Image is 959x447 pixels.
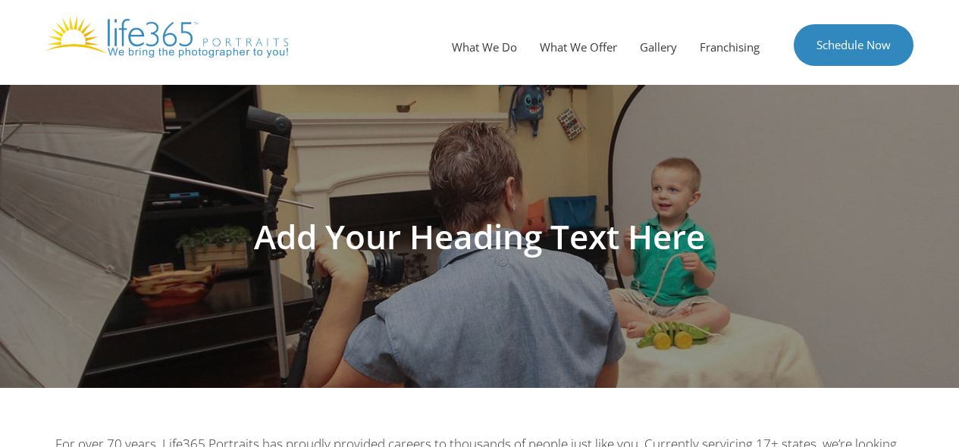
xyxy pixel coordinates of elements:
[628,24,688,70] a: Gallery
[528,24,628,70] a: What We Offer
[794,24,914,66] a: Schedule Now
[440,24,528,70] a: What We Do
[55,220,904,253] h1: Add Your Heading Text Here
[688,24,771,70] a: Franchising
[45,15,288,58] img: Life365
